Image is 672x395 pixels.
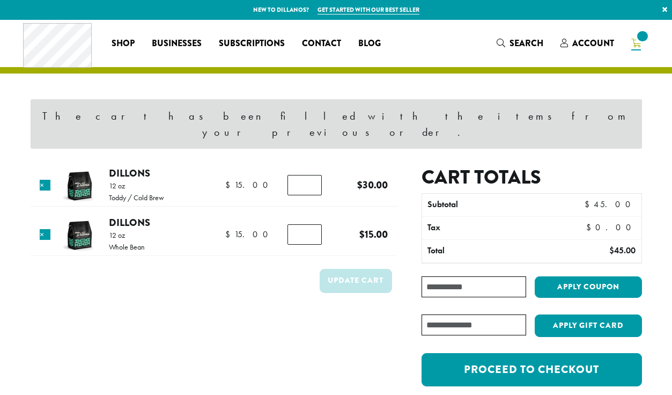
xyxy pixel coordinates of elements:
th: Tax [422,217,577,239]
button: Apply coupon [535,276,642,298]
span: $ [357,178,363,192]
th: Subtotal [422,194,553,216]
span: $ [585,199,594,210]
span: $ [586,222,595,233]
span: Account [572,37,614,49]
a: Get started with our best seller [317,5,419,14]
a: Search [488,34,552,52]
span: Subscriptions [219,37,285,50]
div: The cart has been filled with the items from your previous order. [31,99,642,149]
bdi: 15.00 [225,179,273,191]
p: Whole Bean [109,243,145,251]
button: Update cart [320,269,392,293]
a: Shop [103,35,143,52]
a: Remove this item [40,229,50,240]
span: Shop [112,37,135,50]
a: Dillons [109,215,150,230]
span: $ [225,229,234,240]
h2: Cart totals [422,166,641,189]
span: $ [225,179,234,191]
img: Dillons [62,218,97,253]
bdi: 30.00 [357,178,388,192]
p: Toddy / Cold Brew [109,194,164,201]
bdi: 45.00 [585,199,636,210]
button: Apply Gift Card [535,314,642,337]
a: Proceed to checkout [422,353,641,386]
span: $ [609,245,614,256]
p: 12 oz [109,182,164,189]
bdi: 0.00 [586,222,636,233]
span: Search [509,37,543,49]
input: Product quantity [287,175,322,195]
p: 12 oz [109,231,145,239]
input: Product quantity [287,224,322,245]
img: Dillons [62,169,97,203]
bdi: 45.00 [609,245,636,256]
span: Contact [302,37,341,50]
bdi: 15.00 [225,229,273,240]
bdi: 15.00 [359,227,388,242]
th: Total [422,240,553,262]
span: $ [359,227,365,242]
a: Remove this item [40,180,50,191]
span: Businesses [152,37,202,50]
span: Blog [358,37,381,50]
a: Dillons [109,166,150,180]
